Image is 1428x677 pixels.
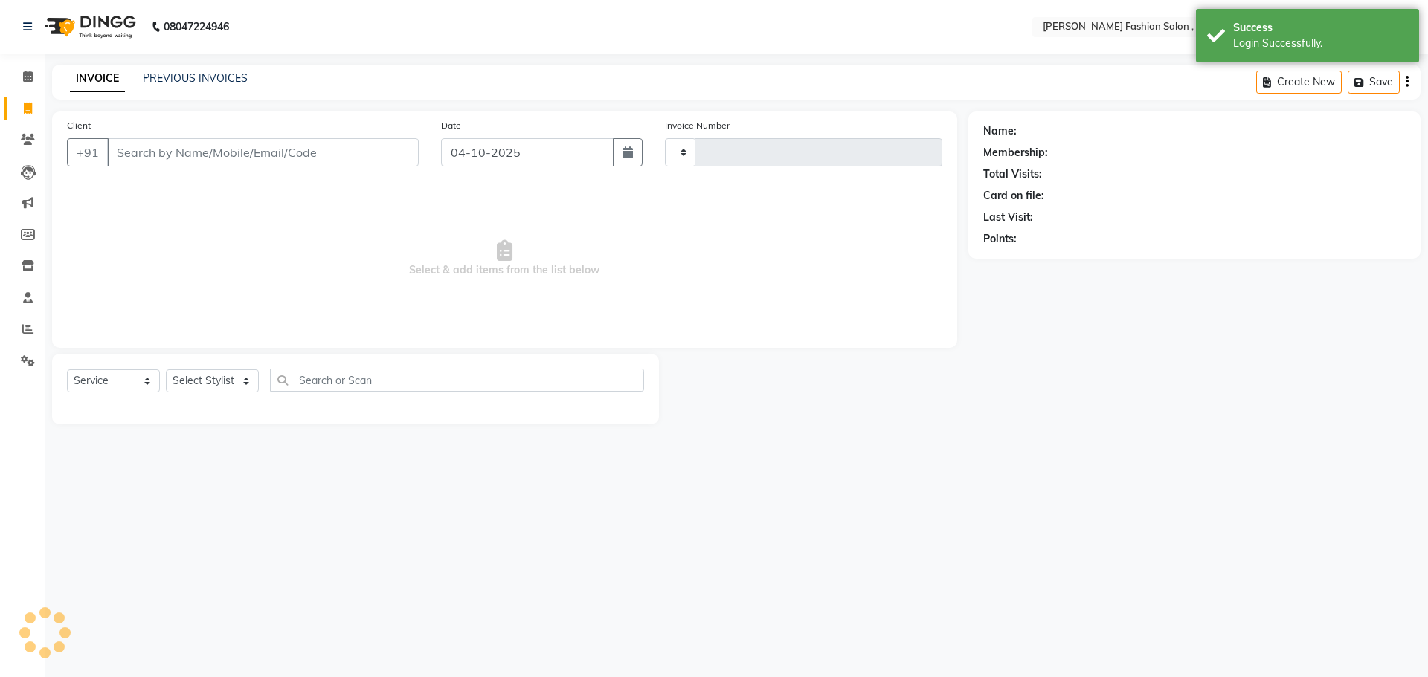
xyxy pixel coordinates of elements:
button: +91 [67,138,109,166]
div: Total Visits: [983,166,1042,182]
div: Membership: [983,145,1048,161]
div: Points: [983,231,1017,247]
span: Select & add items from the list below [67,184,942,333]
img: logo [38,6,140,48]
button: Create New [1256,71,1342,94]
b: 08047224946 [164,6,229,48]
div: Login Successfully. [1233,36,1408,51]
button: Save [1348,71,1400,94]
input: Search by Name/Mobile/Email/Code [107,138,419,166]
a: PREVIOUS INVOICES [143,71,248,85]
input: Search or Scan [270,369,644,392]
a: INVOICE [70,65,125,92]
div: Last Visit: [983,210,1033,225]
label: Client [67,119,91,132]
div: Success [1233,20,1408,36]
label: Date [441,119,461,132]
div: Card on file: [983,188,1044,204]
div: Name: [983,123,1017,139]
label: Invoice Number [665,119,730,132]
